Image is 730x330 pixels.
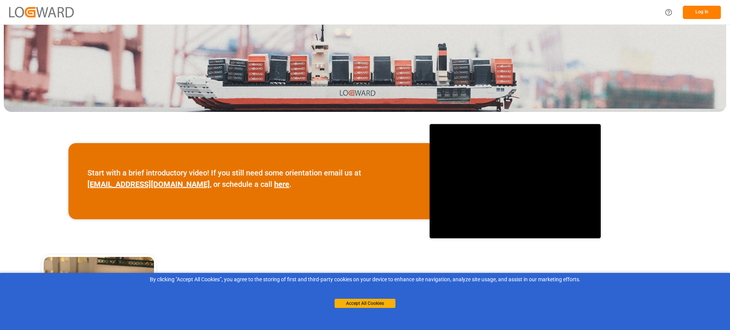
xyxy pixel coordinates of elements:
iframe: video [430,124,601,238]
button: Log In [683,6,721,19]
div: By clicking "Accept All Cookies”, you agree to the storing of first and third-party cookies on yo... [5,276,725,284]
button: Help Center [660,4,677,21]
img: Logward_new_orange.png [9,7,74,17]
a: [EMAIL_ADDRESS][DOMAIN_NAME] [87,180,210,189]
p: Start with a brief introductory video! If you still need some orientation email us at , or schedu... [87,167,411,190]
button: Accept All Cookies [335,299,395,308]
a: here [274,180,289,189]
